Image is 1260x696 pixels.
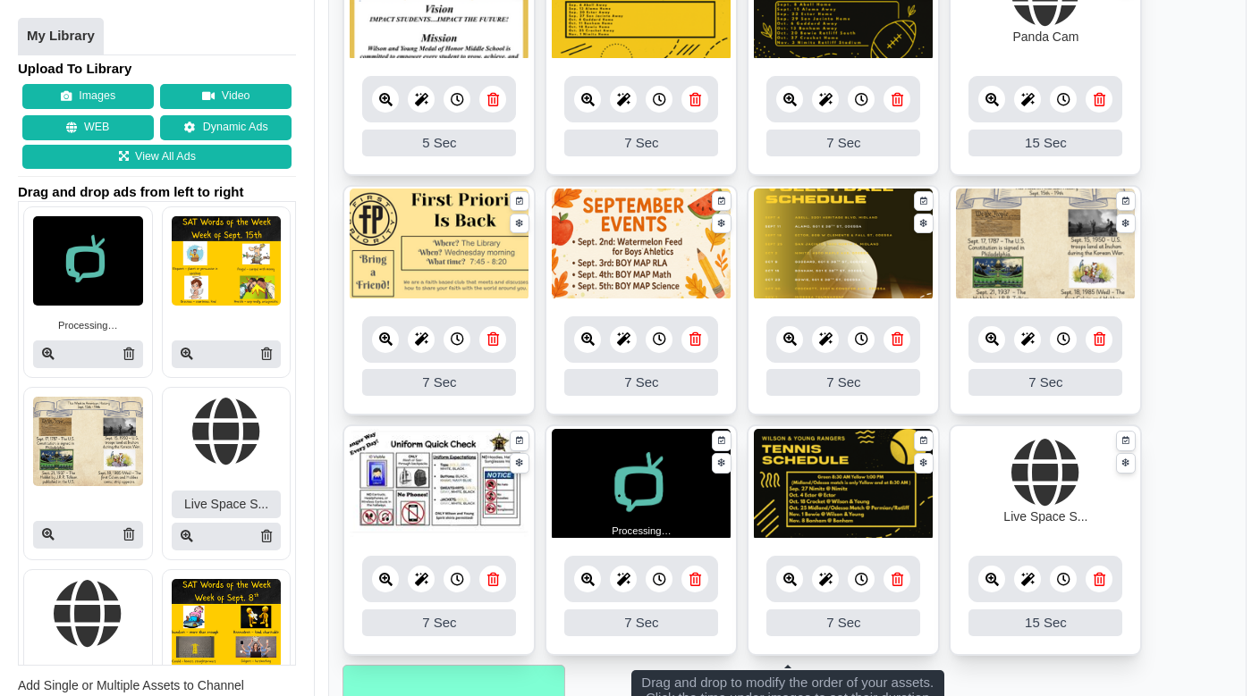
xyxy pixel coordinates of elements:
[1012,28,1078,46] div: Panda Cam
[945,503,1260,696] iframe: Chat Widget
[564,609,718,636] div: 7 Sec
[33,217,143,306] img: Sign stream loading animation
[350,189,529,300] img: 92.625 kb
[18,18,104,55] a: My Library
[22,145,292,170] a: View All Ads
[172,491,282,519] div: Live Space S...
[968,130,1122,156] div: 15 Sec
[968,369,1122,396] div: 7 Sec
[362,609,516,636] div: 7 Sec
[552,189,731,300] img: 2.760 mb
[612,524,672,539] small: Processing…
[766,609,920,636] div: 7 Sec
[18,60,296,78] h4: Upload To Library
[362,369,516,396] div: 7 Sec
[22,116,154,141] button: WEB
[766,130,920,156] div: 7 Sec
[956,189,1135,300] img: 160.017 mb
[160,116,292,141] a: Dynamic Ads
[362,130,516,156] div: 5 Sec
[22,85,154,110] button: Images
[18,679,244,693] span: Add Single or Multiple Assets to Channel
[160,85,292,110] button: Video
[766,369,920,396] div: 7 Sec
[33,398,143,487] img: P250x250 image processing20250915 1472544 1o6kbhn
[754,189,933,300] img: 842.610 kb
[564,130,718,156] div: 7 Sec
[172,580,282,669] img: P250x250 image processing20250908 996236 q779dc
[172,217,282,306] img: P250x250 image processing20250915 1472544 1nkdr5l
[18,184,296,202] span: Drag and drop ads from left to right
[350,429,529,541] img: 1317.098 kb
[552,429,731,541] img: Sign stream loading animation
[754,429,933,541] img: 12.142 mb
[564,369,718,396] div: 7 Sec
[58,318,118,333] small: Processing…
